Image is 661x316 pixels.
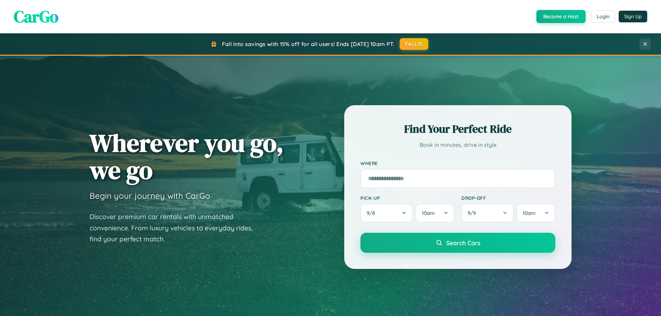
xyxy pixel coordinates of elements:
[461,204,514,222] button: 9/9
[360,195,454,201] label: Pick-up
[416,204,454,222] button: 10am
[360,160,555,166] label: Where
[468,210,479,216] span: 9 / 9
[400,38,429,50] button: FALL15
[90,211,262,245] p: Discover premium car rentals with unmatched convenience. From luxury vehicles to everyday rides, ...
[422,210,435,216] span: 10am
[222,41,395,47] span: Fall into savings with 15% off for all users! Ends [DATE] 10am PT.
[90,190,210,201] h3: Begin your journey with CarGo
[619,11,647,22] button: Sign Up
[360,140,555,150] p: Book in minutes, drive in style
[461,195,555,201] label: Drop-off
[360,121,555,137] h2: Find Your Perfect Ride
[446,239,480,247] span: Search Cars
[367,210,378,216] span: 9 / 8
[90,129,284,184] h1: Wherever you go, we go
[360,204,413,222] button: 9/8
[591,10,615,23] button: Login
[536,10,586,23] button: Become a Host
[523,210,536,216] span: 10am
[516,204,555,222] button: 10am
[360,233,555,253] button: Search Cars
[14,5,59,28] span: CarGo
